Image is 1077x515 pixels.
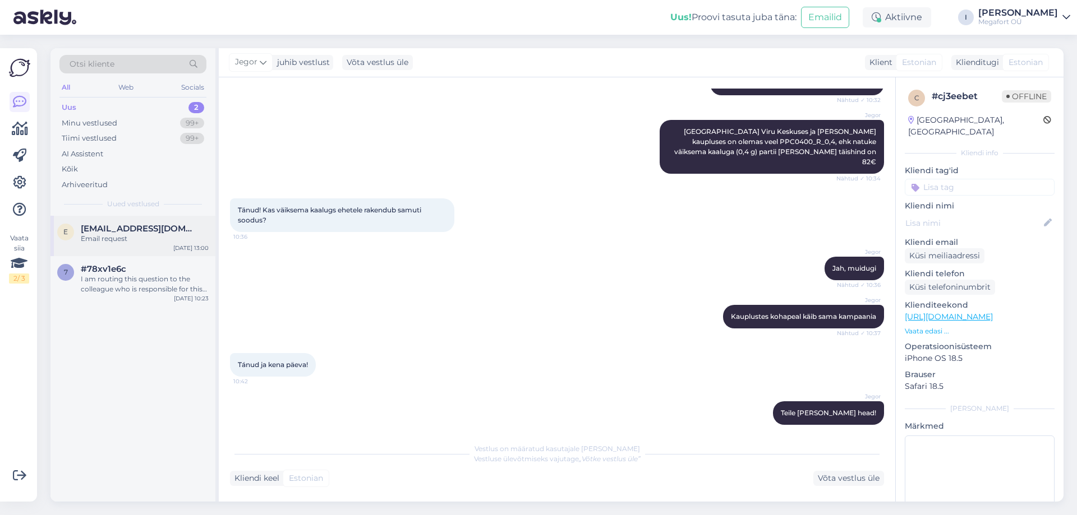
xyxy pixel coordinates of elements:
[63,228,68,236] span: e
[81,274,209,294] div: I am routing this question to the colleague who is responsible for this topic. The reply might ta...
[731,312,876,321] span: Kauplustes kohapeal käib sama kampaania
[905,217,1042,229] input: Lisa nimi
[342,55,413,70] div: Võta vestlus üle
[839,248,881,256] span: Jegor
[62,118,117,129] div: Minu vestlused
[62,102,76,113] div: Uus
[836,425,881,434] span: Nähtud ✓ 10:42
[107,199,159,209] span: Uued vestlused
[837,329,881,337] span: Nähtud ✓ 10:37
[905,148,1055,158] div: Kliendi info
[801,7,849,28] button: Emailid
[273,57,330,68] div: juhib vestlust
[235,56,257,68] span: Jegor
[905,381,1055,392] p: Safari 18.5
[1009,57,1043,68] span: Estonian
[475,444,640,453] span: Vestlus on määratud kasutajale [PERSON_NAME]
[905,236,1055,248] p: Kliendi email
[81,264,126,274] span: #78xv1e6c
[932,90,1002,103] div: # cj3eebet
[978,8,1070,26] a: [PERSON_NAME]Megafort OÜ
[81,224,197,234] span: egne.magus@gmail.com
[905,165,1055,177] p: Kliendi tag'id
[474,454,641,463] span: Vestluse ülevõtmiseks vajutage
[813,471,884,486] div: Võta vestlus üle
[233,377,275,386] span: 10:42
[958,10,974,25] div: I
[905,280,995,295] div: Küsi telefoninumbrit
[64,268,68,276] span: 7
[62,164,78,175] div: Kõik
[905,352,1055,364] p: iPhone OS 18.5
[865,57,892,68] div: Klient
[839,111,881,119] span: Jegor
[905,326,1055,336] p: Vaata edasi ...
[905,179,1055,196] input: Lisa tag
[179,80,206,95] div: Socials
[62,149,103,160] div: AI Assistent
[174,294,209,303] div: [DATE] 10:23
[180,133,204,144] div: 99+
[839,296,881,304] span: Jegor
[908,114,1043,138] div: [GEOGRAPHIC_DATA], [GEOGRAPHIC_DATA]
[173,244,209,252] div: [DATE] 13:00
[670,11,797,24] div: Proovi tasuta juba täna:
[62,133,117,144] div: Tiimi vestlused
[9,233,29,284] div: Vaata siia
[670,12,692,22] b: Uus!
[233,233,275,241] span: 10:36
[180,118,204,129] div: 99+
[9,57,30,78] img: Askly Logo
[674,127,878,166] span: [GEOGRAPHIC_DATA] Viru Keskuses ja [PERSON_NAME] kaupluses on olemas veel PPC0400_R_0,4, ehk natu...
[70,58,114,70] span: Otsi kliente
[188,102,204,113] div: 2
[230,472,279,484] div: Kliendi keel
[905,420,1055,432] p: Märkmed
[905,268,1055,280] p: Kliendi telefon
[905,299,1055,311] p: Klienditeekond
[863,7,931,27] div: Aktiivne
[905,200,1055,212] p: Kliendi nimi
[579,454,641,463] i: „Võtke vestlus üle”
[781,409,876,417] span: Teile [PERSON_NAME] head!
[951,57,999,68] div: Klienditugi
[59,80,72,95] div: All
[978,17,1058,26] div: Megafort OÜ
[238,360,308,369] span: Tánud ja kena päeva!
[836,174,881,183] span: Nähtud ✓ 10:34
[837,281,881,289] span: Nähtud ✓ 10:36
[905,403,1055,414] div: [PERSON_NAME]
[81,234,209,244] div: Email request
[902,57,936,68] span: Estonian
[839,392,881,401] span: Jegor
[9,273,29,284] div: 2 / 3
[905,369,1055,381] p: Brauser
[289,472,323,484] span: Estonian
[905,341,1055,352] p: Operatsioonisüsteem
[62,179,108,191] div: Arhiveeritud
[1002,90,1051,103] span: Offline
[238,206,423,224] span: Tänud! Kas väiksema kaalugs ehetele rakendub samuti soodus?
[832,264,876,272] span: Jah, muidugi
[905,248,984,263] div: Küsi meiliaadressi
[905,312,993,322] a: [URL][DOMAIN_NAME]
[837,96,881,104] span: Nähtud ✓ 10:32
[978,8,1058,17] div: [PERSON_NAME]
[116,80,136,95] div: Web
[914,94,919,102] span: c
